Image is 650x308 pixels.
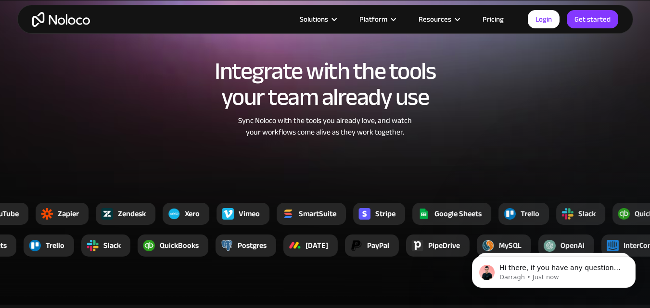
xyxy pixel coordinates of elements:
div: Trello [46,240,64,251]
div: Vimeo [239,208,260,220]
div: Postgres [238,240,267,251]
div: QuickBooks [160,240,199,251]
h2: Integrate with the tools your team already use [27,58,624,110]
div: Stripe [375,208,395,220]
div: Platform [359,13,387,25]
div: Zapier [58,208,79,220]
div: SmartSuite [299,208,336,220]
div: Sync Noloco with the tools you already love, and watch your workflows come alive as they work tog... [198,115,453,138]
a: Pricing [471,13,516,25]
div: [DATE] [306,240,328,251]
a: Get started [567,10,618,28]
div: Solutions [288,13,347,25]
div: Platform [347,13,407,25]
div: Solutions [300,13,328,25]
div: PayPal [367,240,389,251]
div: Xero [185,208,200,220]
div: Slack [103,240,121,251]
div: Resources [407,13,471,25]
div: Slack [578,208,596,220]
iframe: Intercom notifications message [458,236,650,303]
div: Google Sheets [434,208,482,220]
div: Trello [521,208,539,220]
div: Zendesk [118,208,146,220]
a: Login [528,10,560,28]
div: Resources [419,13,451,25]
a: home [32,12,90,27]
div: PipeDrive [428,240,460,251]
